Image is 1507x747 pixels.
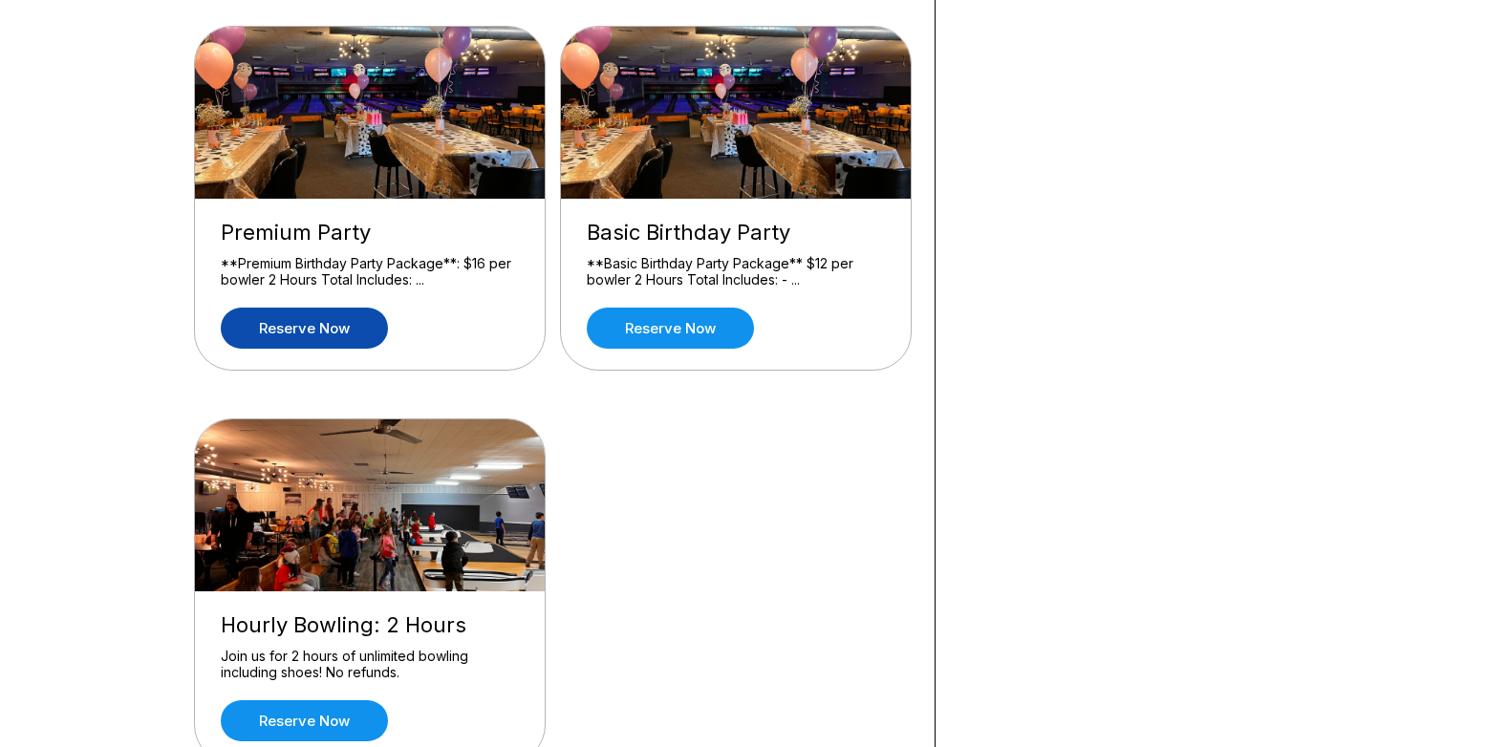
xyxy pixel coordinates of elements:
img: Premium Party [195,27,547,199]
div: Hourly Bowling: 2 Hours [221,612,519,638]
img: Basic Birthday Party [561,27,913,199]
div: Premium Party [221,220,519,245]
a: Reserve now [221,308,388,349]
div: Basic Birthday Party [587,220,885,245]
img: Hourly Bowling: 2 Hours [195,419,547,591]
a: Reserve now [221,700,388,741]
a: Reserve now [587,308,754,349]
div: **Premium Birthday Party Package**: $16 per bowler 2 Hours Total Includes: ... [221,255,519,288]
div: **Basic Birthday Party Package** $12 per bowler 2 Hours Total Includes: - ... [587,255,885,288]
div: Join us for 2 hours of unlimited bowling including shoes! No refunds. [221,648,519,681]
